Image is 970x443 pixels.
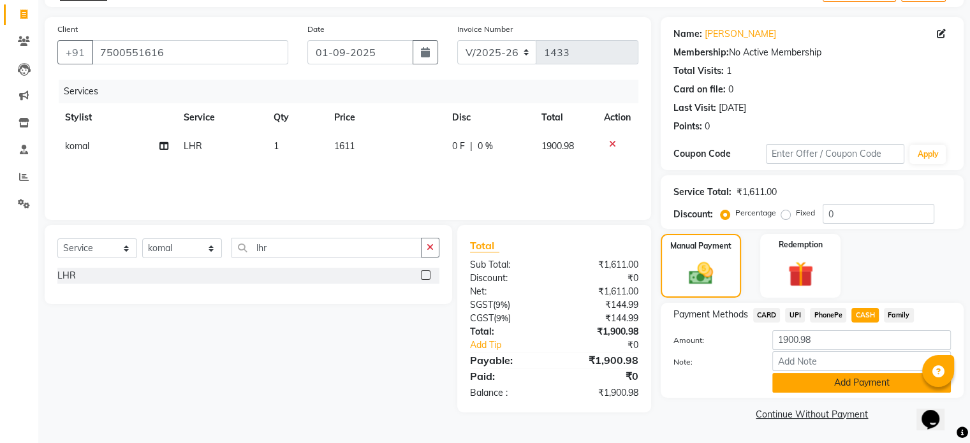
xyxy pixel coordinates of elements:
img: _gift.svg [780,258,821,290]
div: ₹0 [570,338,647,352]
span: CARD [753,308,781,323]
span: CGST [470,312,494,324]
span: 9% [496,300,508,310]
label: Client [57,24,78,35]
div: Sub Total: [460,258,554,272]
th: Disc [445,103,534,132]
div: [DATE] [719,101,746,115]
button: Add Payment [772,373,951,393]
div: ₹144.99 [554,298,648,312]
div: Total: [460,325,554,338]
button: +91 [57,40,93,64]
label: Note: [664,356,763,368]
div: Points: [673,120,702,133]
div: Balance : [460,386,554,400]
button: Apply [909,145,946,164]
div: Services [59,80,648,103]
span: CASH [851,308,879,323]
th: Price [327,103,445,132]
span: 1 [274,140,279,152]
div: Total Visits: [673,64,724,78]
input: Amount [772,330,951,350]
div: ₹0 [554,272,648,285]
th: Action [596,103,638,132]
span: 0 % [478,140,493,153]
th: Stylist [57,103,176,132]
div: Discount: [460,272,554,285]
div: No Active Membership [673,46,951,59]
label: Date [307,24,325,35]
div: 0 [728,83,733,96]
th: Qty [266,103,326,132]
div: ₹1,900.98 [554,352,648,368]
span: PhonePe [810,308,846,323]
div: ₹1,611.00 [554,258,648,272]
th: Service [176,103,267,132]
div: ₹1,611.00 [737,185,777,199]
div: Payable: [460,352,554,368]
div: 1 [726,64,731,78]
div: ₹1,611.00 [554,285,648,298]
div: Discount: [673,208,713,221]
span: 0 F [452,140,465,153]
iframe: chat widget [916,392,957,430]
input: Search by Name/Mobile/Email/Code [92,40,288,64]
img: _cash.svg [681,259,721,287]
div: Service Total: [673,185,731,199]
span: 1900.98 [541,140,574,152]
label: Amount: [664,335,763,346]
span: Total [470,239,499,252]
a: Add Tip [460,338,570,352]
div: ₹1,900.98 [554,386,648,400]
span: UPI [785,308,805,323]
input: Enter Offer / Coupon Code [766,144,905,164]
input: Add Note [772,351,951,371]
span: Family [884,308,914,323]
label: Manual Payment [670,240,731,252]
input: Search or Scan [231,238,422,258]
div: ₹1,900.98 [554,325,648,338]
div: Card on file: [673,83,726,96]
div: Paid: [460,368,554,384]
div: Net: [460,285,554,298]
span: komal [65,140,89,152]
span: Payment Methods [673,308,748,321]
span: 1611 [334,140,355,152]
div: ₹144.99 [554,312,648,325]
div: ₹0 [554,368,648,384]
span: | [470,140,473,153]
span: SGST [470,299,493,310]
label: Redemption [779,239,823,251]
a: Continue Without Payment [663,408,961,421]
label: Fixed [796,207,815,219]
div: Last Visit: [673,101,716,115]
div: ( ) [460,298,554,312]
div: ( ) [460,312,554,325]
div: Membership: [673,46,729,59]
span: 9% [496,313,508,323]
label: Invoice Number [457,24,513,35]
div: Name: [673,27,702,41]
div: 0 [705,120,710,133]
label: Percentage [735,207,776,219]
a: [PERSON_NAME] [705,27,776,41]
div: LHR [57,269,76,282]
span: LHR [184,140,202,152]
div: Coupon Code [673,147,766,161]
th: Total [534,103,596,132]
